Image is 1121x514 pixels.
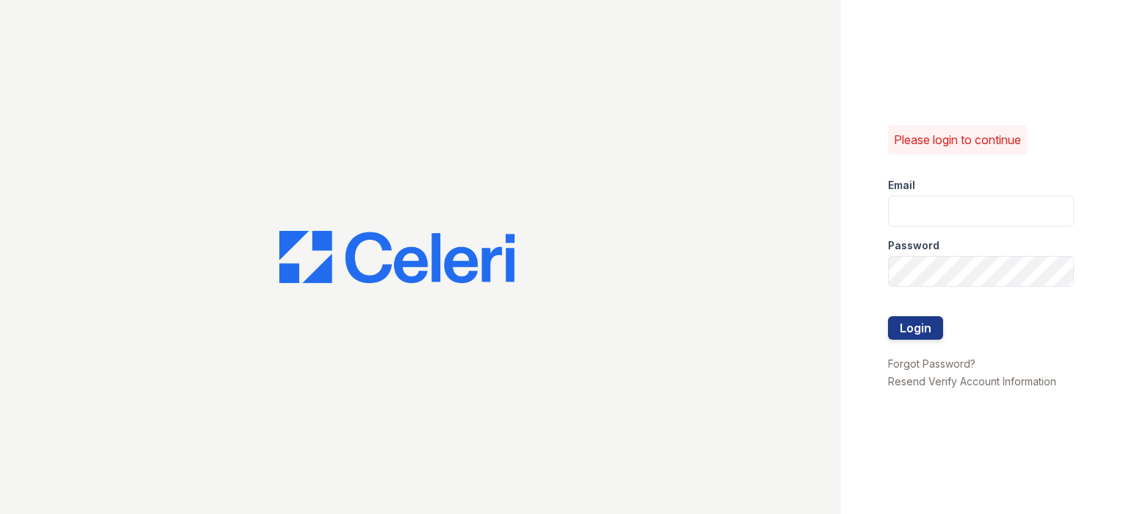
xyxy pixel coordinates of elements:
p: Please login to continue [894,131,1021,149]
button: Login [888,316,943,340]
a: Forgot Password? [888,357,975,370]
a: Resend Verify Account Information [888,375,1056,388]
label: Password [888,238,939,253]
img: CE_Logo_Blue-a8612792a0a2168367f1c8372b55b34899dd931a85d93a1a3d3e32e68fde9ad4.png [279,231,515,284]
label: Email [888,178,915,193]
